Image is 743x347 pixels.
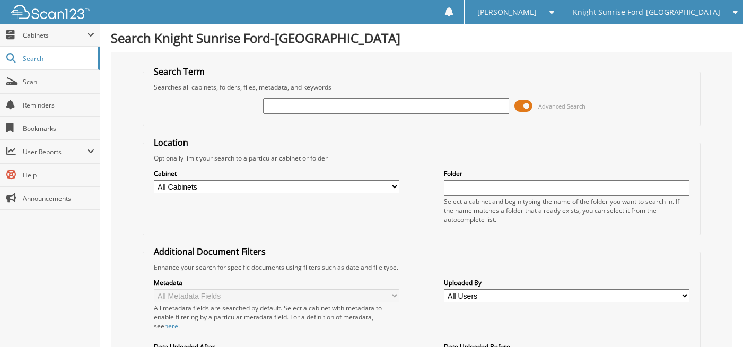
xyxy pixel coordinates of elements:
legend: Search Term [148,66,210,77]
div: Searches all cabinets, folders, files, metadata, and keywords [148,83,695,92]
h1: Search Knight Sunrise Ford-[GEOGRAPHIC_DATA] [111,29,732,47]
span: Help [23,171,94,180]
a: here [164,322,178,331]
div: Enhance your search for specific documents using filters such as date and file type. [148,263,695,272]
legend: Additional Document Filters [148,246,271,257]
span: User Reports [23,147,87,156]
label: Metadata [154,278,400,287]
label: Uploaded By [444,278,690,287]
span: Reminders [23,101,94,110]
label: Cabinet [154,169,400,178]
span: Search [23,54,93,63]
div: Select a cabinet and begin typing the name of the folder you want to search in. If the name match... [444,197,690,224]
div: All metadata fields are searched by default. Select a cabinet with metadata to enable filtering b... [154,304,400,331]
span: Cabinets [23,31,87,40]
span: Scan [23,77,94,86]
legend: Location [148,137,194,148]
label: Folder [444,169,690,178]
img: scan123-logo-white.svg [11,5,90,19]
span: Announcements [23,194,94,203]
span: [PERSON_NAME] [477,9,537,15]
span: Knight Sunrise Ford-[GEOGRAPHIC_DATA] [573,9,720,15]
span: Bookmarks [23,124,94,133]
div: Optionally limit your search to a particular cabinet or folder [148,154,695,163]
span: Advanced Search [538,102,585,110]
